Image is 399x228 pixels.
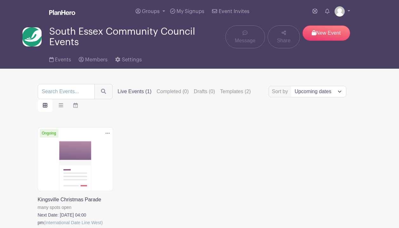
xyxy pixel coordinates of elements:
[38,84,95,99] input: Search Events...
[115,48,142,69] a: Settings
[38,99,83,112] div: order and view
[55,57,71,62] span: Events
[176,9,204,14] span: My Signups
[49,48,71,69] a: Events
[118,88,251,95] div: filters
[335,6,345,17] img: default-ce2991bfa6775e67f084385cd625a349d9dcbb7a52a09fb2fda1e96e2d18dcdb.png
[235,37,256,45] span: Message
[272,88,290,95] label: Sort by
[23,27,42,46] img: SECC%20Hand.jpeg
[122,57,142,62] span: Settings
[118,88,152,95] label: Live Events (1)
[303,25,350,41] p: New Event
[142,9,160,14] span: Groups
[220,88,251,95] label: Templates (2)
[49,26,225,47] span: South Essex Community Council Events
[85,57,108,62] span: Members
[268,25,300,48] a: Share
[49,10,75,15] img: logo_white-6c42ec7e38ccf1d336a20a19083b03d10ae64f83f12c07503d8b9e83406b4c7d.svg
[79,48,108,69] a: Members
[277,37,290,45] span: Share
[225,25,265,48] a: Message
[219,9,249,14] span: Event Invites
[194,88,215,95] label: Drafts (0)
[156,88,189,95] label: Completed (0)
